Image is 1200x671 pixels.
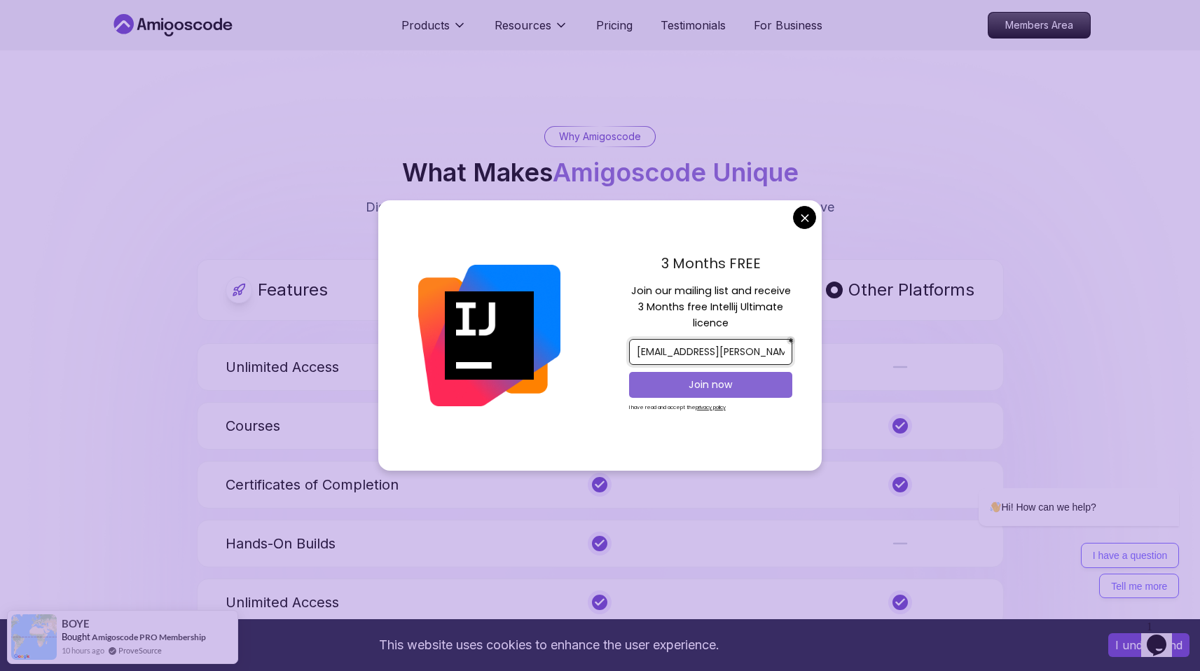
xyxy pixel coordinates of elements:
[401,17,450,34] p: Products
[401,17,467,45] button: Products
[11,630,1087,660] div: This website uses cookies to enhance the user experience.
[1141,615,1186,657] iframe: chat widget
[1108,633,1189,657] button: Accept cookies
[62,618,90,630] span: BOYE
[495,17,568,45] button: Resources
[226,475,399,494] p: Certificates of Completion
[661,17,726,34] a: Testimonials
[848,279,974,301] p: Other Platforms
[934,361,1186,608] iframe: chat widget
[92,632,206,642] a: Amigoscode PRO Membership
[495,17,551,34] p: Resources
[402,158,799,186] h2: What Makes
[226,357,339,377] p: Unlimited Access
[226,416,280,436] p: Courses
[258,279,328,301] p: Features
[62,631,90,642] span: Bought
[988,13,1090,38] p: Members Area
[11,614,57,660] img: provesource social proof notification image
[226,593,339,612] p: Unlimited Access
[559,130,641,144] p: Why Amigoscode
[553,157,799,188] span: Amigoscode Unique
[754,17,822,34] a: For Business
[62,644,104,656] span: 10 hours ago
[365,198,836,237] p: Discover why developers choose Amigoscode to level up their skills and achieve their goals
[226,534,336,553] p: Hands-On Builds
[118,644,162,656] a: ProveSource
[596,17,633,34] a: Pricing
[988,12,1091,39] a: Members Area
